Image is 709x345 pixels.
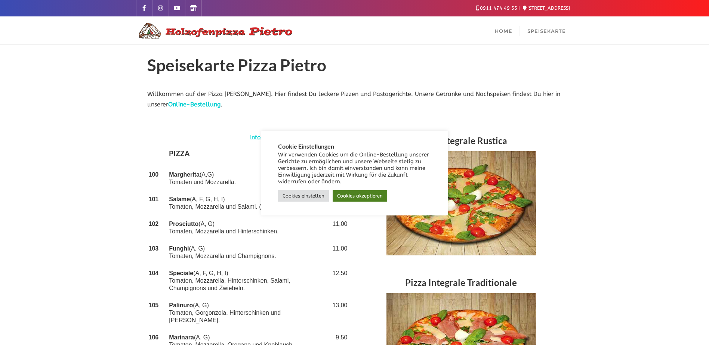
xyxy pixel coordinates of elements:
span: Home [495,28,512,34]
h3: Pizza Integrale Traditionale [360,274,562,293]
strong: 100 [149,171,159,178]
h5: Cookie Einstellungen [278,143,431,150]
a: Cookies einstellen [278,190,329,202]
strong: Funghi [169,245,189,252]
a: [STREET_ADDRESS] [523,5,570,11]
td: (A, F, G, H, I) Tomaten, Mozzarella, Hinterschinken, Salami, Champignons und Zwiebeln. [167,265,329,297]
a: 0911 474 49 55 [476,5,517,11]
h1: Speisekarte Pizza Pietro [147,56,562,78]
h3: Pizza Integrale Rustica [360,132,562,151]
td: (A, G) Tomaten, Mozzarella und Champignons. [167,240,329,265]
strong: 105 [149,302,159,308]
strong: 104 [149,270,159,276]
strong: Salame [169,196,190,202]
td: 12,50 [329,265,349,297]
a: Cookies akzeptieren [333,190,387,202]
td: (A, G) Tomaten, Mozzarella und Hinterschinken. [167,215,329,240]
span: Speisekarte [527,28,566,34]
strong: 102 [149,221,159,227]
div: Wir verwenden Cookies um die Online-Bestellung unserer Gerichte zu ermöglichen und unsere Webseit... [278,152,431,185]
td: (A, G) Tomaten, Gorgonzola, Hinterschinken und [PERSON_NAME]. [167,297,329,329]
td: (A,G) Tomaten und Mozzarella. [167,166,329,191]
strong: Margherita [169,171,200,178]
a: Online-Bestellung [168,101,221,108]
strong: 103 [149,245,159,252]
strong: 106 [149,334,159,341]
h4: PIZZA [169,148,327,161]
strong: Prosciutto [169,221,198,227]
strong: Marinara [169,334,194,341]
strong: Speciale [169,270,193,276]
td: 11,00 [329,240,349,265]
td: 13,00 [329,297,349,329]
a: Home [487,16,520,44]
td: (A, F, G, H, I) Tomaten, Mozzarella und Salami. (4, 5, 6) [167,191,329,215]
a: Info zu Allergenen & Zusatzstoffen [250,132,349,143]
td: 11,00 [329,215,349,240]
strong: 101 [149,196,159,202]
img: Speisekarte - Pizza Integrale Rustica [386,151,536,255]
strong: Palinuro [169,302,193,308]
a: Speisekarte [520,16,573,44]
p: Willkommen auf der Pizza [PERSON_NAME]. Hier findest Du leckere Pizzen und Pastagerichte. Unsere ... [147,89,562,111]
img: Logo [136,22,293,40]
